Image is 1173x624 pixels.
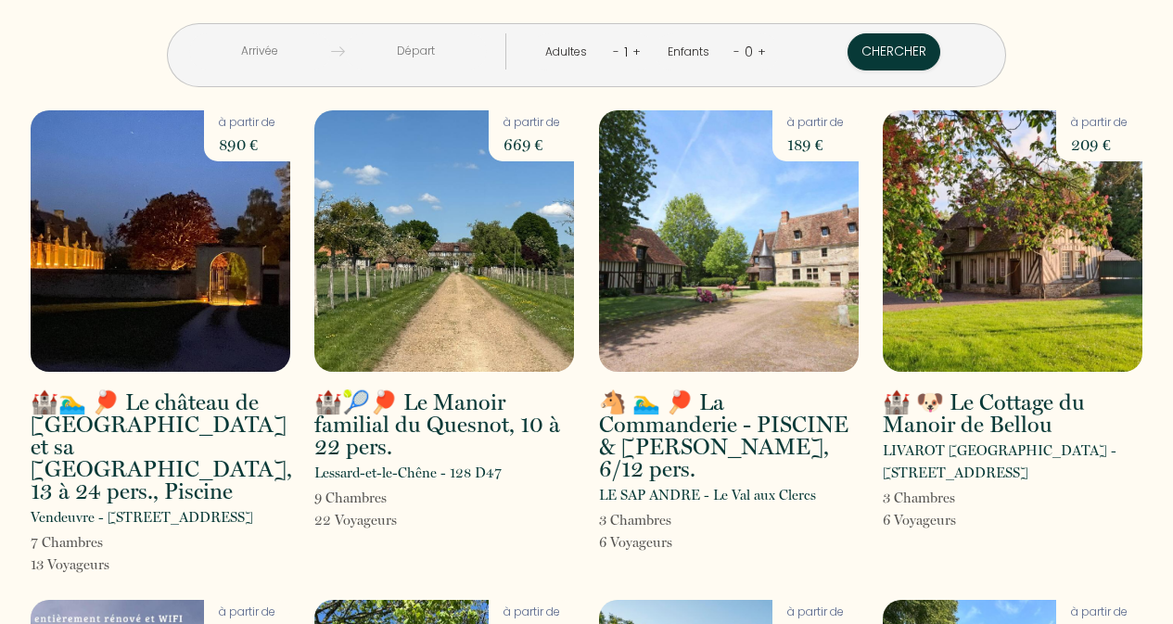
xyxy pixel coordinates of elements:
span: s [391,512,397,528]
h2: 🏰🏊‍♂️ 🏓 Le château de [GEOGRAPHIC_DATA] et sa [GEOGRAPHIC_DATA], 13 à 24 pers., Piscine [31,391,292,503]
a: - [613,43,619,60]
p: à partir de [219,604,275,621]
p: LIVAROT [GEOGRAPHIC_DATA] - [STREET_ADDRESS] [883,439,1142,484]
div: 1 [619,37,632,67]
span: s [950,490,955,506]
a: + [632,43,641,60]
p: 22 Voyageur [314,509,397,531]
p: 6 Voyageur [599,531,672,554]
h2: 🐴 🏊‍♂️ 🏓 La Commanderie - PISCINE & [PERSON_NAME], 6/12 pers. [599,391,859,480]
span: s [381,490,387,506]
div: Adultes [545,44,593,61]
p: à partir de [787,604,844,621]
span: s [97,534,103,551]
img: rental-image [883,110,1142,372]
div: Enfants [668,44,716,61]
p: Lessard-et-le-Chêne - 128 D47 [314,462,502,484]
p: LE SAP ANDRE - Le Val aux Clercs [599,484,816,506]
span: s [104,556,109,573]
p: à partir de [787,114,844,132]
p: 669 € [504,132,560,158]
input: Départ [345,33,487,70]
p: à partir de [1071,604,1128,621]
p: 7 Chambre [31,531,109,554]
p: 189 € [787,132,844,158]
p: à partir de [504,114,560,132]
h2: 🏰🎾🏓 Le Manoir familial du Quesnot, 10 à 22 pers. [314,391,574,458]
p: 3 Chambre [599,509,672,531]
img: rental-image [31,110,290,372]
p: 209 € [1071,132,1128,158]
span: s [666,512,671,528]
span: s [667,534,672,551]
h2: 🏰 🐶 Le Cottage du Manoir de Bellou [883,391,1142,436]
img: rental-image [599,110,859,372]
img: rental-image [314,110,574,372]
button: Chercher [848,33,940,70]
p: à partir de [1071,114,1128,132]
p: 3 Chambre [883,487,956,509]
p: à partir de [219,114,275,132]
p: Vendeuvre - [STREET_ADDRESS] [31,506,253,528]
p: 9 Chambre [314,487,397,509]
p: 6 Voyageur [883,509,956,531]
input: Arrivée [189,33,331,70]
p: 890 € [219,132,275,158]
p: 13 Voyageur [31,554,109,576]
a: - [733,43,740,60]
p: à partir de [504,604,560,621]
span: s [950,512,956,528]
img: guests [331,45,345,58]
div: 0 [740,37,758,67]
a: + [758,43,766,60]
